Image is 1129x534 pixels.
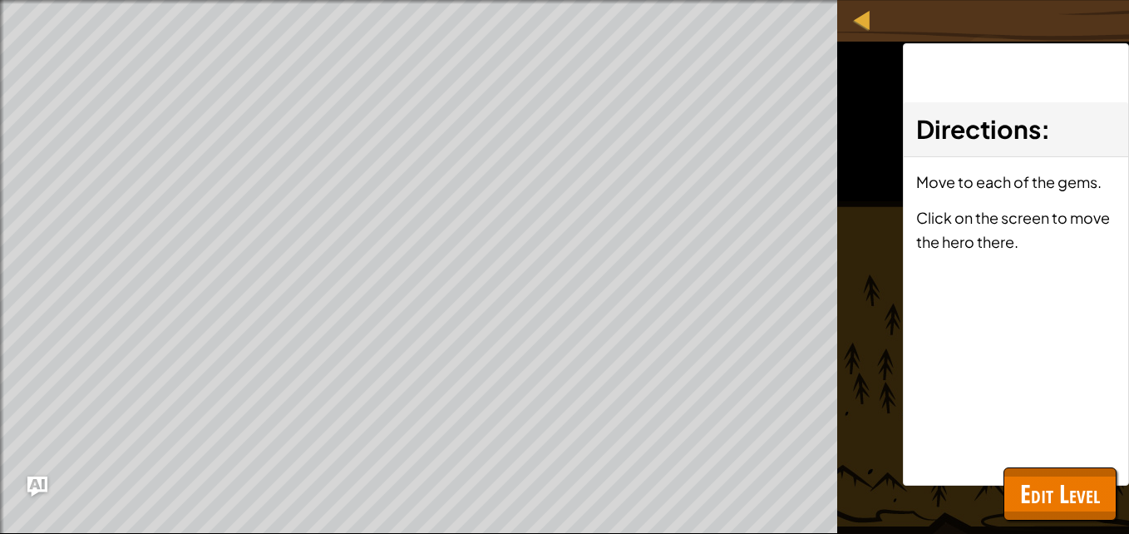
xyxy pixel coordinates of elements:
[27,477,47,497] button: Ask AI
[1020,477,1100,511] span: Edit Level
[916,113,1041,145] span: Directions
[1003,467,1117,521] button: Edit Level
[916,170,1116,194] p: Move to each of the gems.
[916,205,1116,254] p: Click on the screen to move the hero there.
[916,111,1116,148] h3: :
